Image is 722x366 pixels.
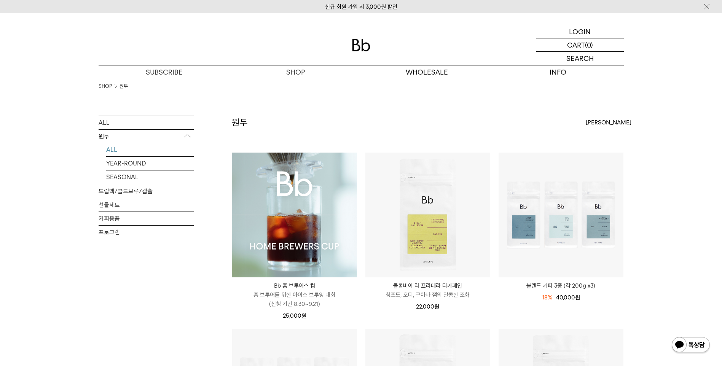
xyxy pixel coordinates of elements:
[325,3,397,10] a: 신규 회원 가입 시 3,000원 할인
[230,65,361,79] a: SHOP
[232,116,248,129] h2: 원두
[99,212,194,225] a: 커피용품
[569,25,591,38] p: LOGIN
[536,25,624,38] a: LOGIN
[586,118,631,127] span: [PERSON_NAME]
[585,38,593,51] p: (0)
[352,39,370,51] img: 로고
[567,38,585,51] p: CART
[536,38,624,52] a: CART (0)
[283,312,306,319] span: 25,000
[99,116,194,129] a: ALL
[120,83,128,90] a: 원두
[499,153,623,277] img: 블렌드 커피 3종 (각 200g x3)
[232,281,357,309] a: Bb 홈 브루어스 컵 홈 브루어를 위한 아이스 브루잉 대회(신청 기간 8.30~9.21)
[361,65,492,79] p: WHOLESALE
[99,198,194,212] a: 선물세트
[542,293,552,302] div: 18%
[106,170,194,184] a: SEASONAL
[232,153,357,277] img: Bb 홈 브루어스 컵
[365,281,490,290] p: 콜롬비아 라 프라데라 디카페인
[232,290,357,309] p: 홈 브루어를 위한 아이스 브루잉 대회 (신청 기간 8.30~9.21)
[232,281,357,290] p: Bb 홈 브루어스 컵
[301,312,306,319] span: 원
[365,153,490,277] img: 콜롬비아 라 프라데라 디카페인
[99,65,230,79] a: SUBSCRIBE
[556,294,580,301] span: 40,000
[99,185,194,198] a: 드립백/콜드브루/캡슐
[499,281,623,290] a: 블렌드 커피 3종 (각 200g x3)
[99,226,194,239] a: 프로그램
[416,303,439,310] span: 22,000
[106,143,194,156] a: ALL
[99,130,194,143] p: 원두
[365,290,490,299] p: 청포도, 오디, 구아바 잼의 달콤한 조화
[99,83,112,90] a: SHOP
[434,303,439,310] span: 원
[575,294,580,301] span: 원
[106,157,194,170] a: YEAR-ROUND
[671,336,711,355] img: 카카오톡 채널 1:1 채팅 버튼
[566,52,594,65] p: SEARCH
[365,281,490,299] a: 콜롬비아 라 프라데라 디카페인 청포도, 오디, 구아바 잼의 달콤한 조화
[492,65,624,79] p: INFO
